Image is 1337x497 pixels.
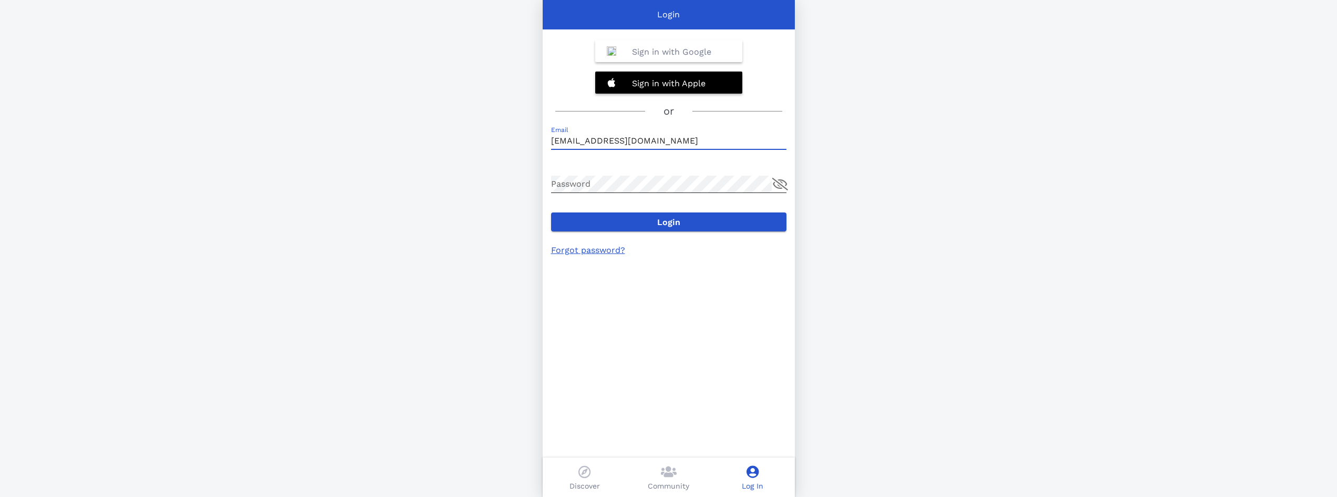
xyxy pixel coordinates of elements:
[632,47,711,57] b: Sign in with Google
[664,103,674,119] h3: or
[742,481,763,492] p: Log In
[648,481,689,492] p: Community
[772,178,788,190] button: append icon
[657,8,680,21] p: Login
[632,78,706,88] b: Sign in with Apple
[569,481,600,492] p: Discover
[559,217,778,227] span: Login
[551,212,786,231] button: Login
[551,245,625,255] a: Forgot password?
[607,46,616,56] img: Google_%22G%22_Logo.svg
[607,78,616,87] img: 20201228132320%21Apple_logo_white.svg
